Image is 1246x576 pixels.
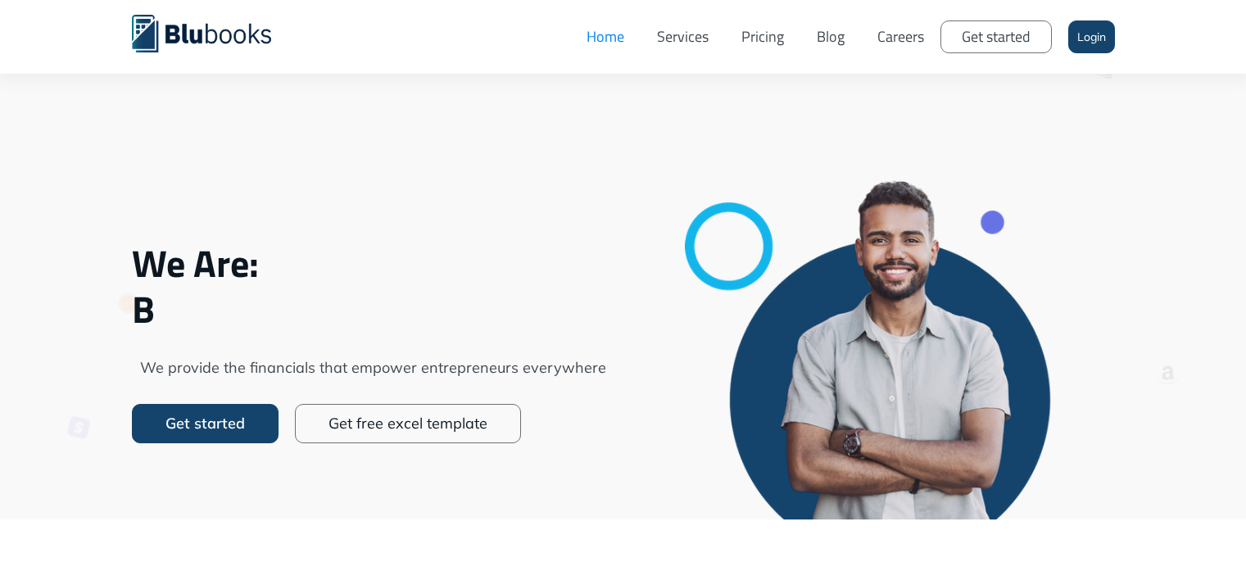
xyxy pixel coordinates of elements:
[641,12,725,61] a: Services
[295,404,521,443] a: Get free excel template
[132,12,296,52] a: home
[725,12,800,61] a: Pricing
[940,20,1052,53] a: Get started
[132,404,279,443] a: Get started
[800,12,861,61] a: Blog
[132,286,615,332] span: B
[132,356,615,379] span: We provide the financials that empower entrepreneurs everywhere
[1068,20,1115,53] a: Login
[861,12,940,61] a: Careers
[570,12,641,61] a: Home
[132,240,615,286] span: We Are:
